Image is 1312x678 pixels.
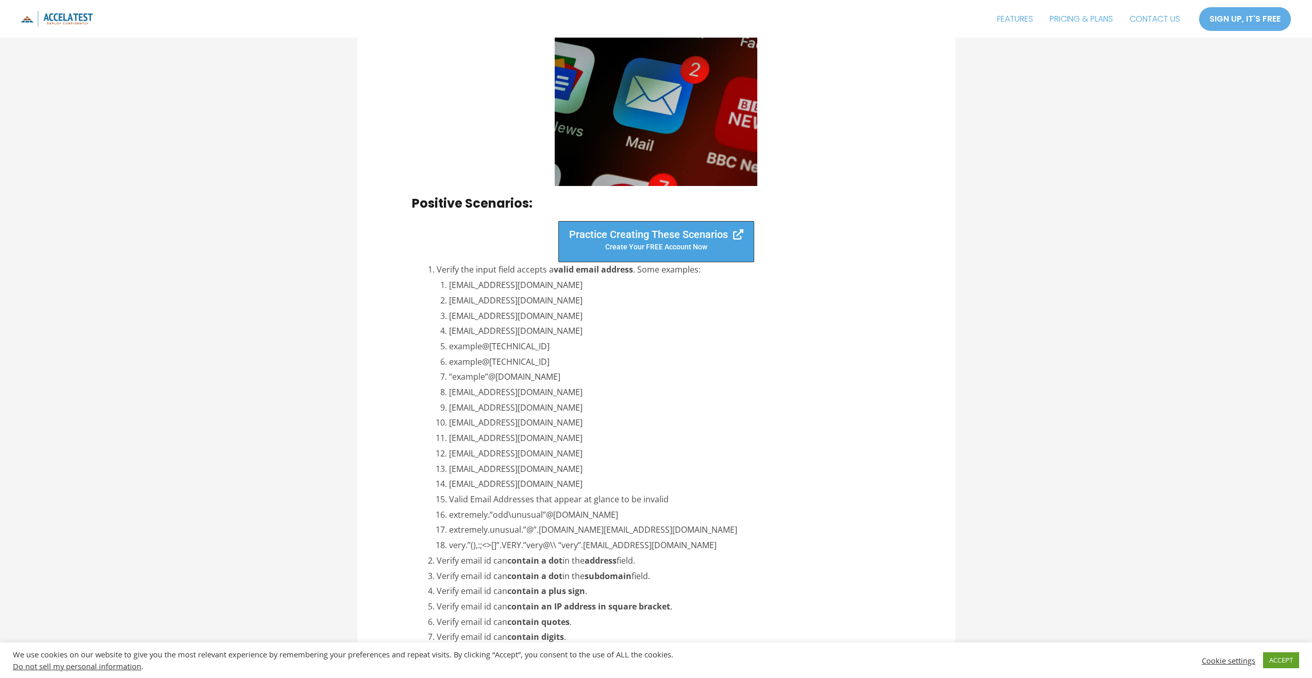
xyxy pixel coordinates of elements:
strong: contain an IP address in square bracket [507,601,670,612]
li: Verify email id can . [437,630,900,645]
strong: subdomain [585,570,632,582]
li: [EMAIL_ADDRESS][DOMAIN_NAME] [449,415,900,431]
li: example@[TECHNICAL_ID] [449,339,900,354]
li: Verify email id can in the field. [437,553,900,569]
li: [EMAIL_ADDRESS][DOMAIN_NAME] [449,462,900,477]
strong: contain a dot [507,570,562,582]
img: icon [21,11,93,27]
li: Verify email id can . [437,599,900,615]
div: We use cookies on our website to give you the most relevant experience by remembering your prefer... [13,650,914,671]
li: “example”@[DOMAIN_NAME] [449,369,900,385]
strong: contain quotes [507,616,570,628]
li: example@[TECHNICAL_ID] [449,354,900,370]
strong: contain a plus sign [507,585,585,597]
li: [EMAIL_ADDRESS][DOMAIN_NAME] [449,446,900,462]
strong: contain digits [507,631,564,642]
li: [EMAIL_ADDRESS][DOMAIN_NAME] [449,278,900,293]
strong: address [585,555,617,566]
p: Create your fREE account Now [569,240,743,254]
li: Verify email id can . [437,584,900,599]
strong: contain a dot [507,555,562,566]
a: Practice Creating These ScenariosCreate your fREE account Now [558,221,754,262]
li: Verify email id can in the field. [437,569,900,584]
li: [EMAIL_ADDRESS][DOMAIN_NAME] [449,309,900,324]
a: PRICING & PLANS [1041,6,1121,32]
li: [EMAIL_ADDRESS][DOMAIN_NAME] [449,477,900,492]
li: [EMAIL_ADDRESS][DOMAIN_NAME] [449,324,900,339]
li: [EMAIL_ADDRESS][DOMAIN_NAME] [449,293,900,309]
li: Verify the input field accepts a . Some examples: [437,262,900,553]
li: very.”(),:;<>[]”.VERY.”very@\\ “very”.[EMAIL_ADDRESS][DOMAIN_NAME] [449,538,900,553]
li: Valid Email Addresses that appear at glance to be invalid [449,492,900,507]
a: SIGN UP, IT'S FREE [1199,7,1291,31]
nav: Site Navigation [989,6,1188,32]
a: Cookie settings [1202,656,1255,665]
li: extremely.”odd\unusual”@[DOMAIN_NAME] [449,507,900,523]
span: Positive Scenarios: [412,195,533,212]
li: extremely.unusual.”@”.[DOMAIN_NAME][EMAIL_ADDRESS][DOMAIN_NAME] [449,522,900,538]
a: FEATURES [989,6,1041,32]
div: . [13,662,914,671]
li: [EMAIL_ADDRESS][DOMAIN_NAME] [449,431,900,446]
li: Verify email id can . [437,615,900,630]
strong: valid email address [554,264,633,275]
a: ACCEPT [1263,652,1299,668]
img: Email App on Phone [555,34,757,186]
a: Do not sell my personal information [13,661,141,671]
li: [EMAIL_ADDRESS][DOMAIN_NAME] [449,385,900,400]
a: CONTACT US [1121,6,1188,32]
li: [EMAIL_ADDRESS][DOMAIN_NAME] [449,400,900,416]
span: Practice Creating These Scenarios [569,228,728,241]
